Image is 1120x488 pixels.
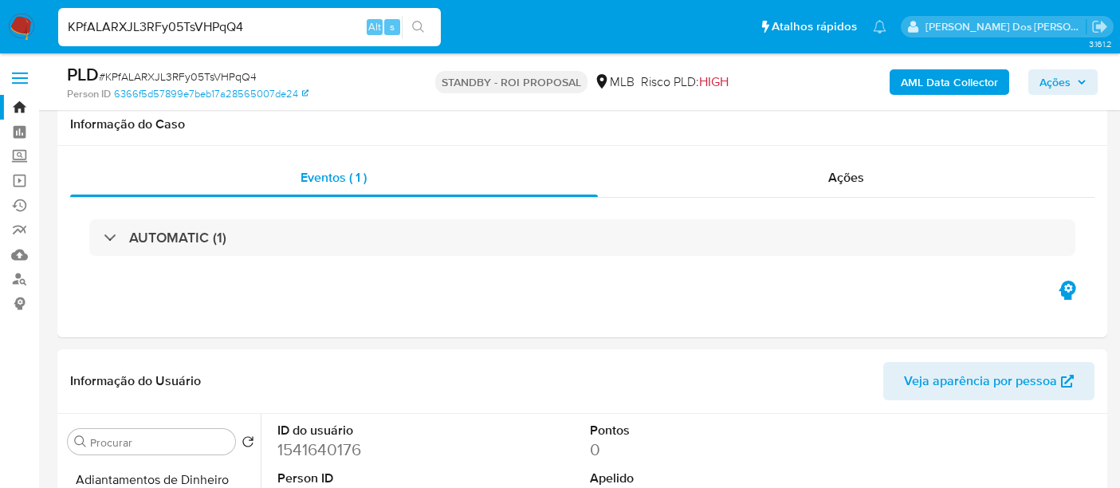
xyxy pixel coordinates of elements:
span: s [390,19,395,34]
dt: Person ID [277,470,470,487]
button: Ações [1028,69,1098,95]
input: Pesquise usuários ou casos... [58,17,441,37]
a: Sair [1091,18,1108,35]
div: MLB [594,73,635,91]
dd: 1541640176 [277,439,470,461]
b: Person ID [67,87,111,101]
span: Eventos ( 1 ) [301,168,367,187]
span: Veja aparência por pessoa [904,362,1057,400]
span: Atalhos rápidos [772,18,857,35]
button: AML Data Collector [890,69,1009,95]
p: STANDBY - ROI PROPOSAL [435,71,588,93]
span: # KPfALARXJL3RFy05TsVHPqQ4 [99,69,257,85]
dt: Pontos [590,422,783,439]
dt: Apelido [590,470,783,487]
dt: ID do usuário [277,422,470,439]
span: Ações [1039,69,1071,95]
span: Ações [828,168,864,187]
span: Risco PLD: [641,73,729,91]
p: renato.lopes@mercadopago.com.br [925,19,1087,34]
h1: Informação do Caso [70,116,1094,132]
span: HIGH [699,73,729,91]
button: Procurar [74,435,87,448]
span: Alt [368,19,381,34]
div: AUTOMATIC (1) [89,219,1075,256]
button: search-icon [402,16,434,38]
button: Veja aparência por pessoa [883,362,1094,400]
h3: AUTOMATIC (1) [129,229,226,246]
b: AML Data Collector [901,69,998,95]
dd: 0 [590,439,783,461]
h1: Informação do Usuário [70,373,201,389]
b: PLD [67,61,99,87]
button: Retornar ao pedido padrão [242,435,254,453]
a: Notificações [873,20,886,33]
input: Procurar [90,435,229,450]
a: 6366f5d57899e7beb17a28565007de24 [114,87,308,101]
